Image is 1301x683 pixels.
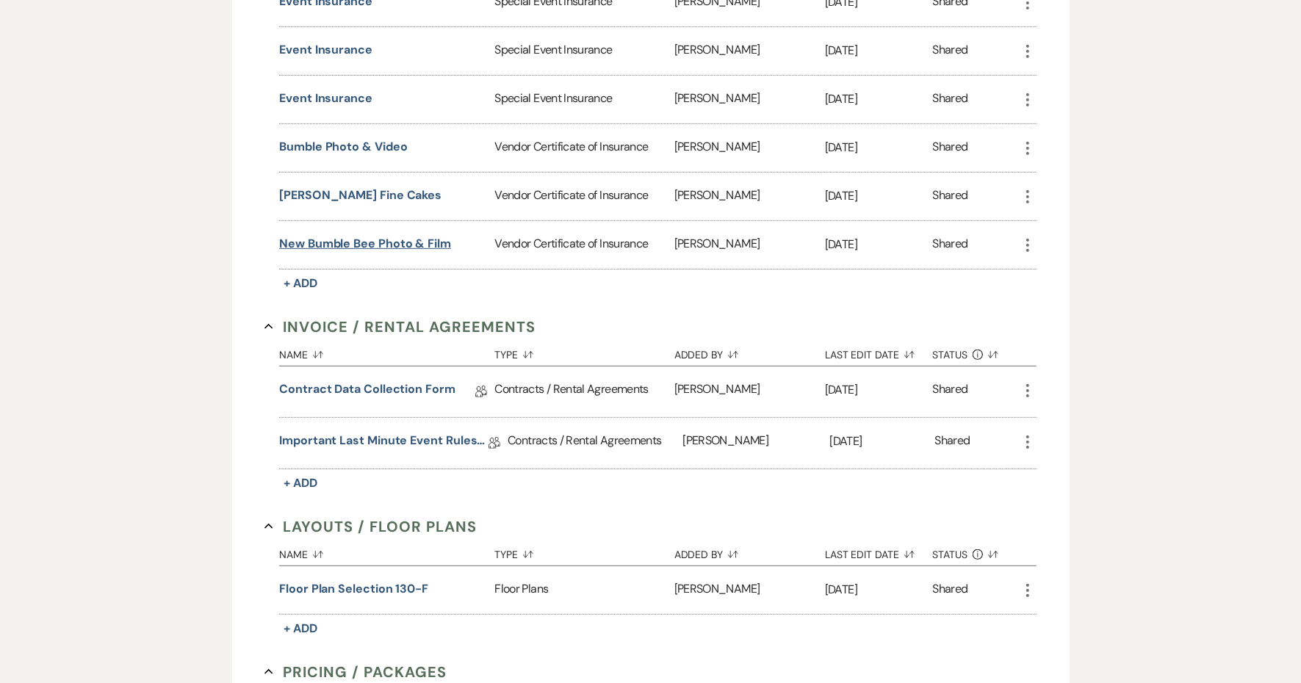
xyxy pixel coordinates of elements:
div: [PERSON_NAME] [674,366,825,417]
div: Shared [934,432,970,455]
button: Added By [674,538,825,565]
div: Contracts / Rental Agreements [508,418,682,469]
div: Shared [933,235,968,255]
button: New Bumble Bee Photo & Film [279,235,451,253]
p: [DATE] [825,380,933,400]
button: Name [279,338,494,366]
div: Special Event Insurance [494,27,674,75]
button: Last Edit Date [825,338,933,366]
button: Event Insurance [279,90,372,107]
button: Type [494,538,674,565]
div: [PERSON_NAME] [674,124,825,172]
div: Shared [933,90,968,109]
p: [DATE] [830,432,935,451]
div: Shared [933,41,968,61]
div: [PERSON_NAME] [682,418,829,469]
button: Bumble Photo & Video [279,138,407,156]
div: Special Event Insurance [494,76,674,123]
button: Layouts / Floor Plans [264,516,477,538]
button: [PERSON_NAME] Fine Cakes [279,187,442,204]
div: [PERSON_NAME] [674,566,825,614]
div: Vendor Certificate of Insurance [494,221,674,269]
button: + Add [279,618,322,639]
span: + Add [284,275,317,291]
div: [PERSON_NAME] [674,76,825,123]
div: [PERSON_NAME] [674,27,825,75]
div: [PERSON_NAME] [674,173,825,220]
button: Name [279,538,494,565]
p: [DATE] [825,41,933,60]
div: Shared [933,380,968,403]
button: + Add [279,473,322,494]
div: Shared [933,138,968,158]
span: Status [933,350,968,360]
p: [DATE] [825,187,933,206]
div: Shared [933,580,968,600]
div: Contracts / Rental Agreements [494,366,674,417]
button: Status [933,538,1019,565]
button: Invoice / Rental Agreements [264,316,536,338]
button: Event Insurance [279,41,372,59]
span: + Add [284,475,317,491]
a: Important Last Minute Event Rules/Acknowledgment [279,432,489,455]
button: Type [494,338,674,366]
div: Shared [933,187,968,206]
button: + Add [279,273,322,294]
div: Floor Plans [494,566,674,614]
span: + Add [284,621,317,636]
button: Added By [674,338,825,366]
div: [PERSON_NAME] [674,221,825,269]
div: Vendor Certificate of Insurance [494,124,674,172]
span: Status [933,549,968,560]
button: Floor Plan Selection 130-F [279,580,428,598]
div: Vendor Certificate of Insurance [494,173,674,220]
p: [DATE] [825,235,933,254]
p: [DATE] [825,90,933,109]
button: Status [933,338,1019,366]
a: Contract Data Collection Form [279,380,455,403]
p: [DATE] [825,580,933,599]
button: Pricing / Packages [264,661,447,683]
p: [DATE] [825,138,933,157]
button: Last Edit Date [825,538,933,565]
